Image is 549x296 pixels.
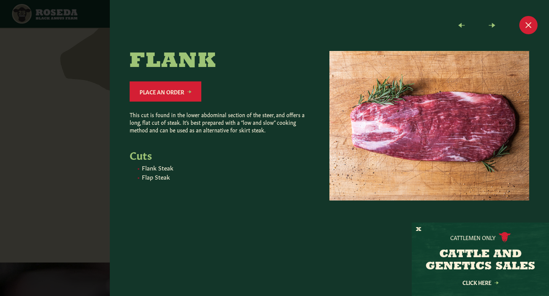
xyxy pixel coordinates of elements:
[142,173,311,180] li: Flap Steak
[130,81,201,102] a: Place an Order
[130,111,311,134] p: This cut is found in the lower abdominal section of the steer, and offers a long, flat cut of ste...
[499,232,511,242] img: cattle-icon.svg
[130,51,311,72] h2: Flank
[130,149,311,161] h5: Cuts
[142,164,311,171] li: Flank Steak
[519,16,538,34] button: Close modal
[446,280,515,285] a: Click Here
[421,248,539,273] h3: CATTLE AND GENETICS SALES
[416,226,421,234] button: X
[450,234,496,241] p: Cattlemen Only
